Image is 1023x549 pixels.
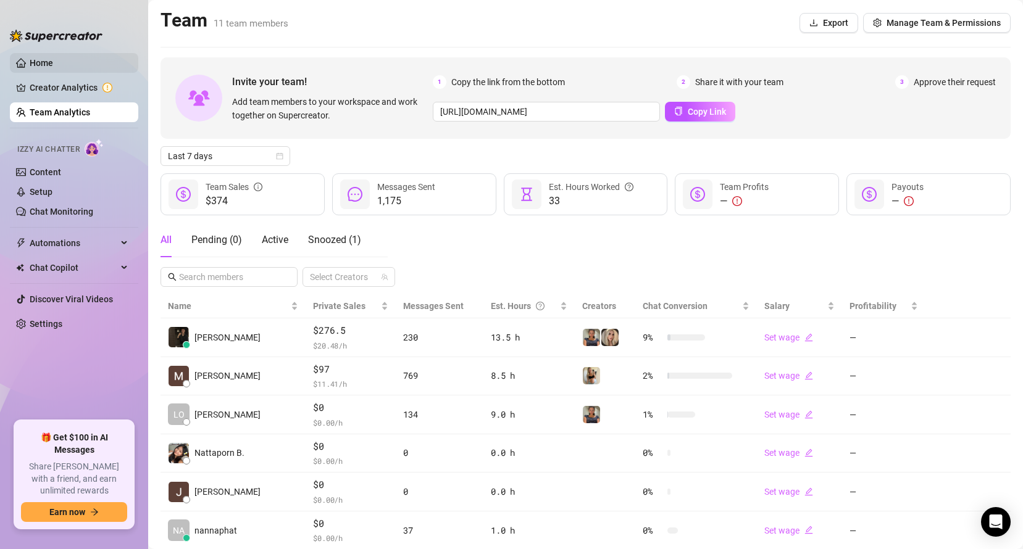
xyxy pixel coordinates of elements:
[90,508,99,516] span: arrow-right
[381,273,388,281] span: team
[313,532,388,544] span: $ 0.00 /h
[688,107,726,117] span: Copy Link
[804,487,813,496] span: edit
[30,78,128,97] a: Creator Analytics exclamation-circle
[643,408,662,421] span: 1 %
[194,446,244,460] span: Nattaporn B.
[313,516,388,531] span: $0
[720,194,769,208] div: —
[377,182,435,192] span: Messages Sent
[176,187,191,202] span: dollar-circle
[842,318,925,357] td: —
[643,524,662,537] span: 0 %
[232,95,428,122] span: Add team members to your workspace and work together on Supercreator.
[173,524,185,537] span: NA
[168,147,283,165] span: Last 7 days
[583,367,600,384] img: chloe!!
[549,180,633,194] div: Est. Hours Worked
[16,238,26,248] span: thunderbolt
[491,446,567,460] div: 0.0 h
[262,234,288,246] span: Active
[49,507,85,517] span: Earn now
[313,477,388,492] span: $0
[21,461,127,497] span: Share [PERSON_NAME] with a friend, and earn unlimited rewards
[30,58,53,68] a: Home
[764,301,790,311] span: Salary
[232,74,433,89] span: Invite your team!
[194,524,237,537] span: nannaphat
[169,443,189,463] img: Nattaporn Boonw…
[891,194,924,208] div: —
[842,357,925,396] td: —
[690,187,705,202] span: dollar-circle
[575,294,635,318] th: Creators
[764,448,813,458] a: Set wageedit
[403,331,476,344] div: 230
[720,182,769,192] span: Team Profits
[214,18,288,29] span: 11 team members
[549,194,633,208] span: 33
[800,13,858,33] button: Export
[863,13,1011,33] button: Manage Team & Permissions
[30,294,113,304] a: Discover Viral Videos
[491,299,557,313] div: Est. Hours
[254,180,262,194] span: info-circle
[169,327,189,347] img: Aleksander Ovča…
[873,19,882,27] span: setting
[403,408,476,421] div: 134
[451,75,565,89] span: Copy the link from the bottom
[30,233,117,253] span: Automations
[804,371,813,380] span: edit
[85,139,104,157] img: AI Chatter
[904,196,914,206] span: exclamation-circle
[403,524,476,537] div: 37
[173,408,185,421] span: LO
[583,329,600,346] img: madison
[313,301,365,311] span: Private Sales
[519,187,534,202] span: hourglass
[842,434,925,473] td: —
[403,301,464,311] span: Messages Sent
[30,207,93,217] a: Chat Monitoring
[850,301,896,311] span: Profitability
[377,194,435,208] span: 1,175
[823,18,848,28] span: Export
[804,410,813,419] span: edit
[168,273,177,281] span: search
[30,107,90,117] a: Team Analytics
[583,406,600,423] img: madison
[804,448,813,457] span: edit
[887,18,1001,28] span: Manage Team & Permissions
[491,485,567,498] div: 0.0 h
[161,294,306,318] th: Name
[764,371,813,381] a: Set wageedit
[313,339,388,352] span: $ 20.48 /h
[313,455,388,467] span: $ 0.00 /h
[764,410,813,419] a: Set wageedit
[313,378,388,390] span: $ 11.41 /h
[764,332,813,342] a: Set wageedit
[168,299,288,313] span: Name
[433,75,446,89] span: 1
[194,485,261,498] span: [PERSON_NAME]
[804,333,813,342] span: edit
[21,502,127,522] button: Earn nowarrow-right
[764,487,813,497] a: Set wageedit
[313,362,388,377] span: $97
[914,75,996,89] span: Approve their request
[981,507,1011,537] div: Open Intercom Messenger
[313,400,388,415] span: $0
[842,473,925,511] td: —
[348,187,362,202] span: message
[21,432,127,456] span: 🎁 Get $100 in AI Messages
[491,408,567,421] div: 9.0 h
[194,408,261,421] span: [PERSON_NAME]
[403,446,476,460] div: 0
[665,102,735,122] button: Copy Link
[403,485,476,498] div: 0
[764,526,813,535] a: Set wageedit
[643,369,662,382] span: 2 %
[674,107,683,115] span: copy
[842,395,925,434] td: —
[677,75,690,89] span: 2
